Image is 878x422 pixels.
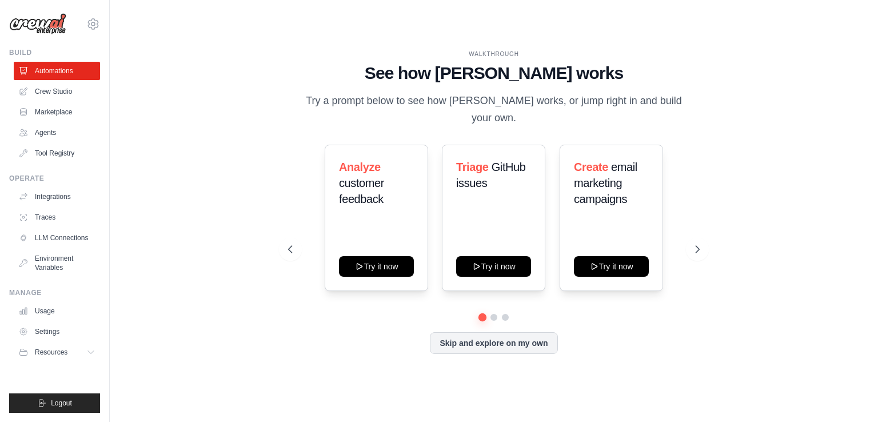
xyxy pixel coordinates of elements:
span: customer feedback [339,177,384,205]
a: Settings [14,323,100,341]
span: Resources [35,348,67,357]
button: Try it now [456,256,531,277]
span: GitHub issues [456,161,526,189]
button: Resources [14,343,100,361]
a: Tool Registry [14,144,100,162]
p: Try a prompt below to see how [PERSON_NAME] works, or jump right in and build your own. [302,93,686,126]
span: Triage [456,161,489,173]
a: LLM Connections [14,229,100,247]
button: Skip and explore on my own [430,332,557,354]
h1: See how [PERSON_NAME] works [288,63,700,83]
div: WALKTHROUGH [288,50,700,58]
a: Crew Studio [14,82,100,101]
a: Agents [14,124,100,142]
span: Logout [51,399,72,408]
span: email marketing campaigns [574,161,637,205]
a: Usage [14,302,100,320]
a: Automations [14,62,100,80]
div: Operate [9,174,100,183]
a: Marketplace [14,103,100,121]
a: Integrations [14,188,100,206]
a: Traces [14,208,100,226]
div: Manage [9,288,100,297]
button: Try it now [574,256,649,277]
span: Analyze [339,161,381,173]
span: Create [574,161,608,173]
button: Try it now [339,256,414,277]
button: Logout [9,393,100,413]
div: Build [9,48,100,57]
img: Logo [9,13,66,35]
a: Environment Variables [14,249,100,277]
